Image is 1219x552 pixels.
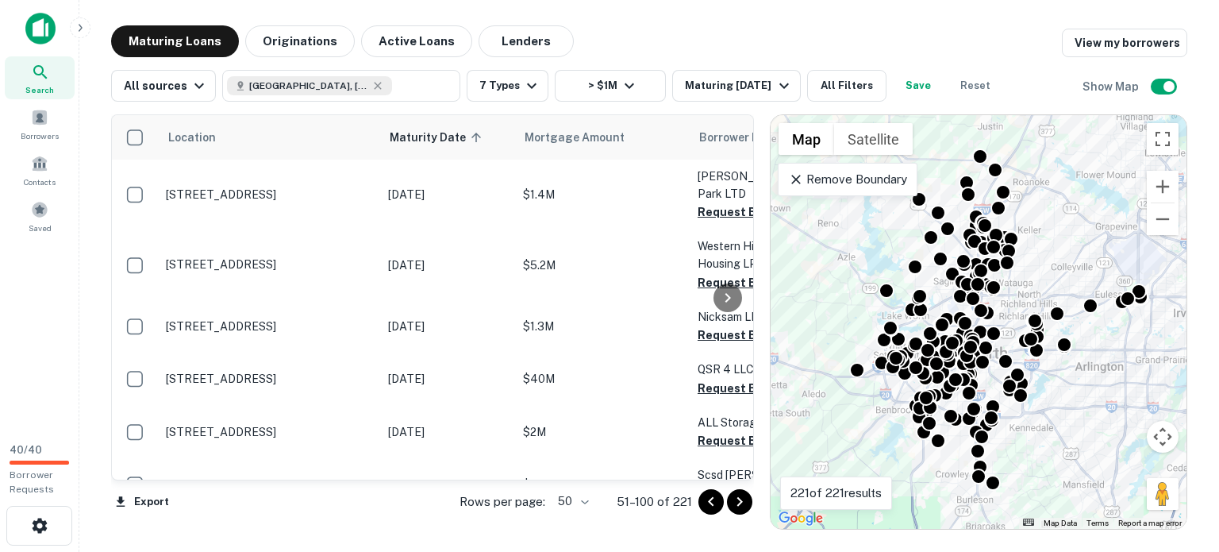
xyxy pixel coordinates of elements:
span: Location [167,128,216,147]
p: [DATE] [388,370,507,388]
p: [STREET_ADDRESS] [166,319,372,334]
a: View my borrowers [1062,29,1187,57]
span: Borrower Requests [10,469,54,495]
button: Active Loans [361,25,472,57]
button: Request Borrower Info [698,203,826,222]
span: [GEOGRAPHIC_DATA], [GEOGRAPHIC_DATA], [GEOGRAPHIC_DATA] [249,79,368,93]
div: All sources [124,76,209,95]
th: Maturity Date [380,115,515,160]
p: [STREET_ADDRESS] [166,425,372,439]
button: Request Borrower Info [698,379,826,398]
p: [DATE] [388,186,507,203]
button: Save your search to get updates of matches that match your search criteria. [893,70,944,102]
div: 0 0 [771,115,1186,529]
button: > $1M [555,70,666,102]
div: Maturing [DATE] [685,76,793,95]
a: Search [5,56,75,99]
button: Export [111,490,173,514]
th: Borrower Name [690,115,864,160]
button: Lenders [479,25,574,57]
p: [STREET_ADDRESS] [166,257,372,272]
iframe: Chat Widget [1140,425,1219,501]
span: Saved [29,222,52,234]
span: Maturity Date [390,128,486,147]
p: Nicksam LLC [698,308,856,326]
button: All sources [111,70,216,102]
p: $1.3M [523,318,682,335]
button: Request Borrower Info [698,273,826,292]
p: Scsd [PERSON_NAME] LTD [698,466,856,484]
p: $2M [523,423,682,441]
p: $1.4M [523,186,682,203]
p: [DATE] [388,257,507,274]
img: Google [775,508,827,529]
button: Go to next page [727,489,752,515]
span: Contacts [24,176,56,188]
p: $5.2M [523,257,682,274]
p: [STREET_ADDRESS] [166,187,372,202]
button: Show satellite imagery [834,123,913,155]
button: Keyboard shortcuts [1023,519,1034,526]
button: All Filters [807,70,886,102]
a: Borrowers [5,102,75,145]
p: QSR 4 LLC [698,361,856,378]
p: [DATE] [388,423,507,441]
div: 50 [552,490,591,513]
button: 7 Types [467,70,548,102]
button: Map Data [1044,518,1077,529]
p: [DATE] [388,318,507,335]
button: Toggle fullscreen view [1147,123,1179,155]
p: [DATE] [388,476,507,493]
th: Mortgage Amount [515,115,690,160]
button: Maturing Loans [111,25,239,57]
span: 40 / 40 [10,444,42,456]
button: Reset [950,70,1001,102]
p: [STREET_ADDRESS][PERSON_NAME] [166,477,372,492]
p: [STREET_ADDRESS] [166,372,372,386]
img: capitalize-icon.png [25,13,56,44]
span: Borrowers [21,129,59,142]
button: Request Borrower Info [698,431,826,450]
p: ALL Storage Presidio LLC [698,414,856,431]
button: Go to previous page [698,489,724,515]
button: Zoom in [1147,171,1179,203]
p: 221 of 221 results [790,484,882,503]
button: Map camera controls [1147,421,1179,453]
a: Saved [5,195,75,237]
p: $40M [523,370,682,388]
button: Originations [245,25,355,57]
p: Western Hills Affordable Housing LP [698,237,856,272]
span: Borrower Name [699,128,783,147]
th: Location [158,115,380,160]
span: Search [25,83,54,96]
a: Terms [1086,519,1109,527]
button: Maturing [DATE] [672,70,800,102]
p: Remove Boundary [788,170,906,189]
span: Mortgage Amount [525,128,645,147]
p: $7.8M [523,476,682,493]
a: Open this area in Google Maps (opens a new window) [775,508,827,529]
p: Rows per page: [460,492,545,511]
a: Report a map error [1118,519,1182,527]
p: [PERSON_NAME] Indstrial Park LTD [698,168,856,203]
button: Request Borrower Info [698,326,826,345]
a: Contacts [5,149,75,191]
h6: Show Map [1082,78,1141,95]
button: Show street map [779,123,834,155]
p: 51–100 of 221 [617,492,692,511]
button: Zoom out [1147,203,1179,235]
